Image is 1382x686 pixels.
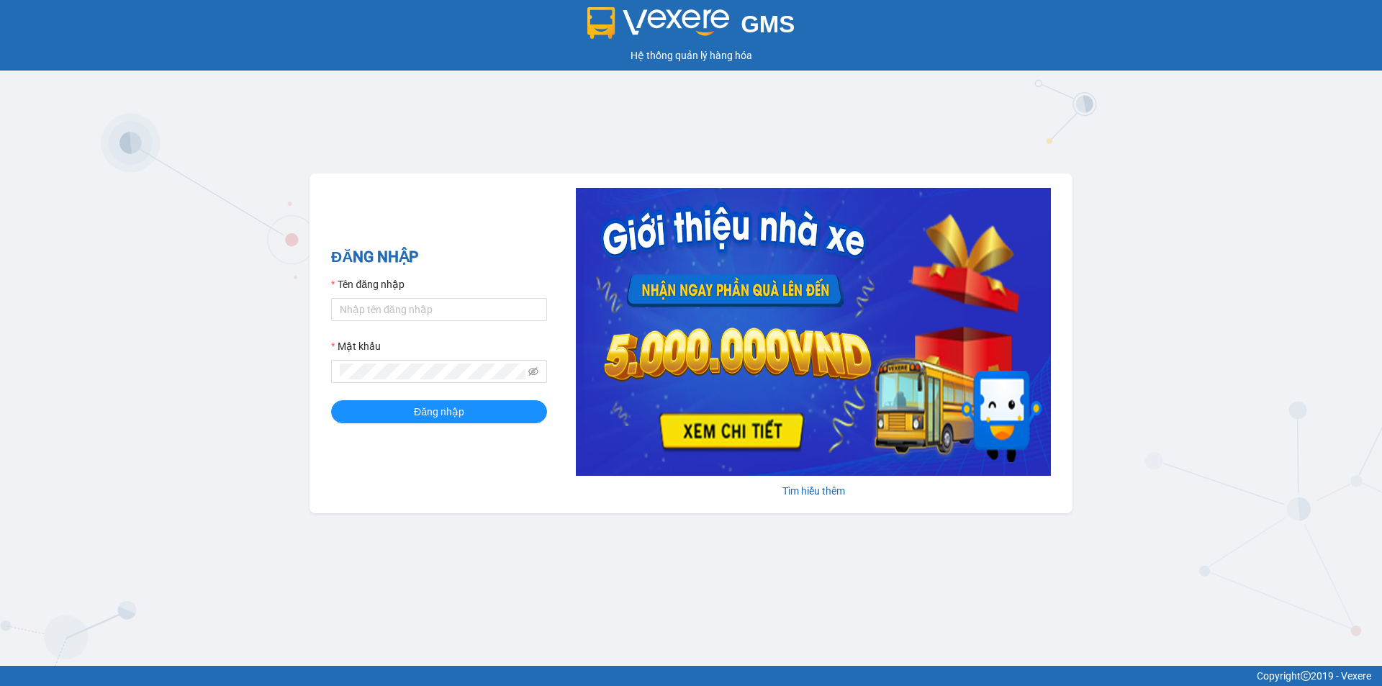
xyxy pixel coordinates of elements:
input: Tên đăng nhập [331,298,547,321]
h2: ĐĂNG NHẬP [331,245,547,269]
span: eye-invisible [528,366,538,376]
img: logo 2 [587,7,730,39]
a: GMS [587,22,795,33]
label: Tên đăng nhập [331,276,405,292]
div: Copyright 2019 - Vexere [11,668,1371,684]
span: GMS [741,11,795,37]
div: Tìm hiểu thêm [576,483,1051,499]
button: Đăng nhập [331,400,547,423]
label: Mật khẩu [331,338,381,354]
span: copyright [1301,671,1311,681]
img: banner-0 [576,188,1051,476]
div: Hệ thống quản lý hàng hóa [4,48,1378,63]
input: Mật khẩu [340,364,525,379]
span: Đăng nhập [414,404,464,420]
